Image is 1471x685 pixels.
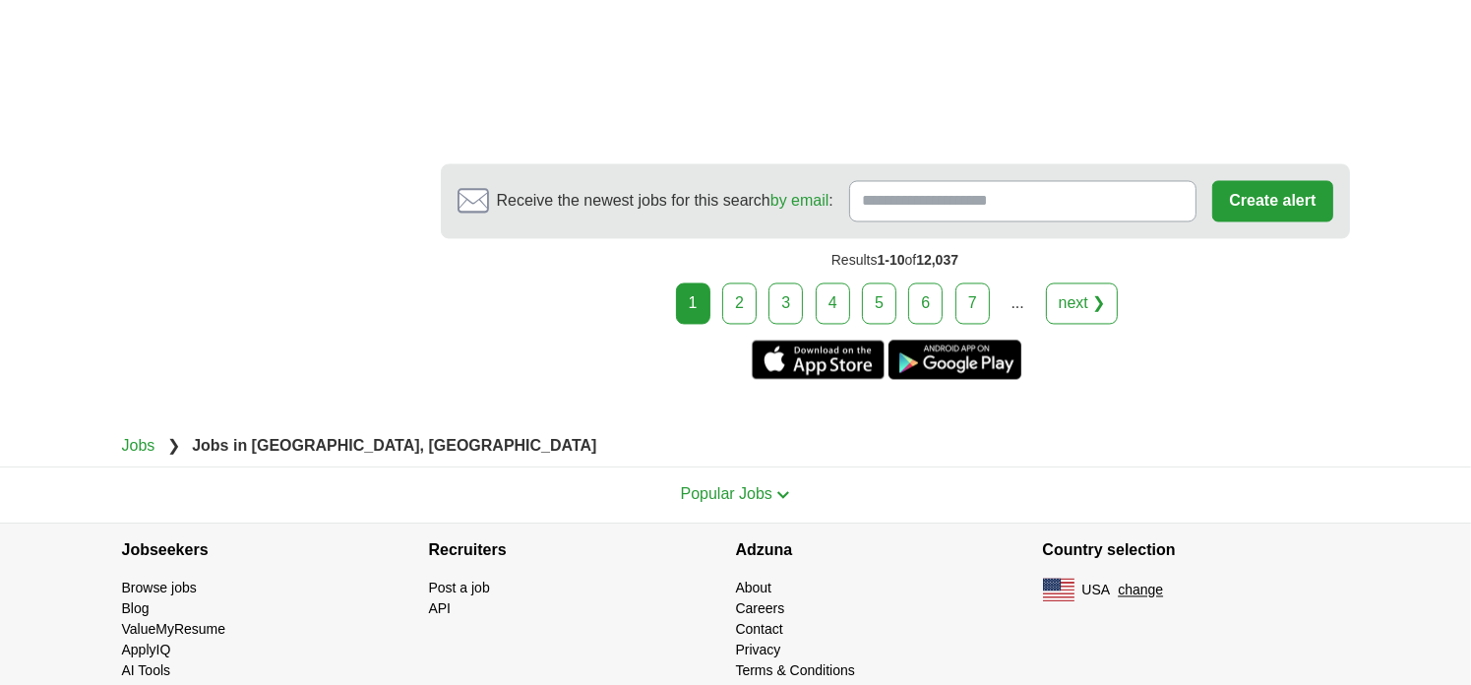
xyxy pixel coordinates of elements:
a: 3 [768,283,803,325]
a: Privacy [736,643,781,658]
a: Get the Android app [889,341,1021,380]
span: ❯ [167,438,180,455]
h4: Country selection [1043,524,1350,579]
a: 4 [816,283,850,325]
a: Post a job [429,581,490,596]
a: ApplyIQ [122,643,171,658]
a: Terms & Conditions [736,663,855,679]
a: Jobs [122,438,155,455]
a: About [736,581,772,596]
div: Results of [441,239,1350,283]
img: toggle icon [776,491,790,500]
span: Popular Jobs [681,486,772,503]
a: Contact [736,622,783,638]
span: 12,037 [916,253,958,269]
a: 2 [722,283,757,325]
a: ValueMyResume [122,622,226,638]
a: 7 [955,283,990,325]
a: 6 [908,283,943,325]
a: by email [770,193,829,210]
span: USA [1082,581,1111,601]
span: Receive the newest jobs for this search : [497,190,833,214]
img: US flag [1043,579,1074,602]
a: Blog [122,601,150,617]
a: Get the iPhone app [752,341,885,380]
button: Create alert [1212,181,1332,222]
strong: Jobs in [GEOGRAPHIC_DATA], [GEOGRAPHIC_DATA] [192,438,596,455]
span: 1-10 [878,253,905,269]
a: API [429,601,452,617]
a: next ❯ [1046,283,1119,325]
div: 1 [676,283,710,325]
a: 5 [862,283,896,325]
a: Careers [736,601,785,617]
a: AI Tools [122,663,171,679]
button: change [1118,581,1163,601]
div: ... [998,284,1037,324]
a: Browse jobs [122,581,197,596]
